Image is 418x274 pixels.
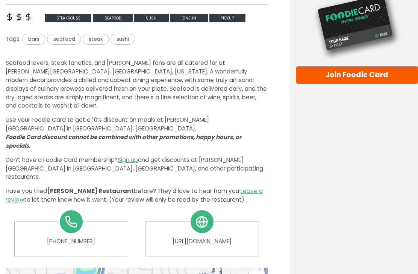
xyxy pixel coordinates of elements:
a: seafood [47,35,82,43]
i: Foodie Card discount cannot be combined with other promotions, happy hours, or specials. [6,133,242,150]
a: Leave a review [6,187,263,204]
p: Seafood lovers, steak fanatics, and [PERSON_NAME] fans are all catered for at [PERSON_NAME][GEOGR... [6,59,268,111]
a: Seafood [93,14,134,22]
a: Pickup [209,14,245,22]
span: Pickup [209,15,245,22]
a: Steakhouse [45,14,93,22]
a: [PHONE_NUMBER] [20,238,122,246]
a: sushi [111,35,135,43]
a: steak [83,35,111,43]
a: bars [21,35,47,43]
p: Have you tried before? They'd love to hear from you! to let them know how it went. (Your review w... [6,187,268,205]
span: seafood [47,34,81,45]
a: Sushi [134,14,170,22]
div: Tags: [6,34,268,48]
span: Seafood [93,15,133,22]
span: [PERSON_NAME] Restaurant [47,187,134,195]
span: Steakhouse [45,15,92,22]
a: Sign up [118,156,138,164]
span: bars [22,34,45,45]
p: Use your Foodie Card to get a 10% discount on meals at [PERSON_NAME][GEOGRAPHIC_DATA] in [GEOGRAP... [6,116,268,150]
span: steak [83,34,109,45]
a: [URL][DOMAIN_NAME] [151,238,253,246]
a: Dine-in [170,14,209,22]
span: Sushi [134,15,169,22]
span: sushi [111,34,135,45]
p: Don’t have a Foodie Card membership? and get discounts at [PERSON_NAME][GEOGRAPHIC_DATA] in [GEOG... [6,156,268,182]
span: Dine-in [170,15,208,22]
